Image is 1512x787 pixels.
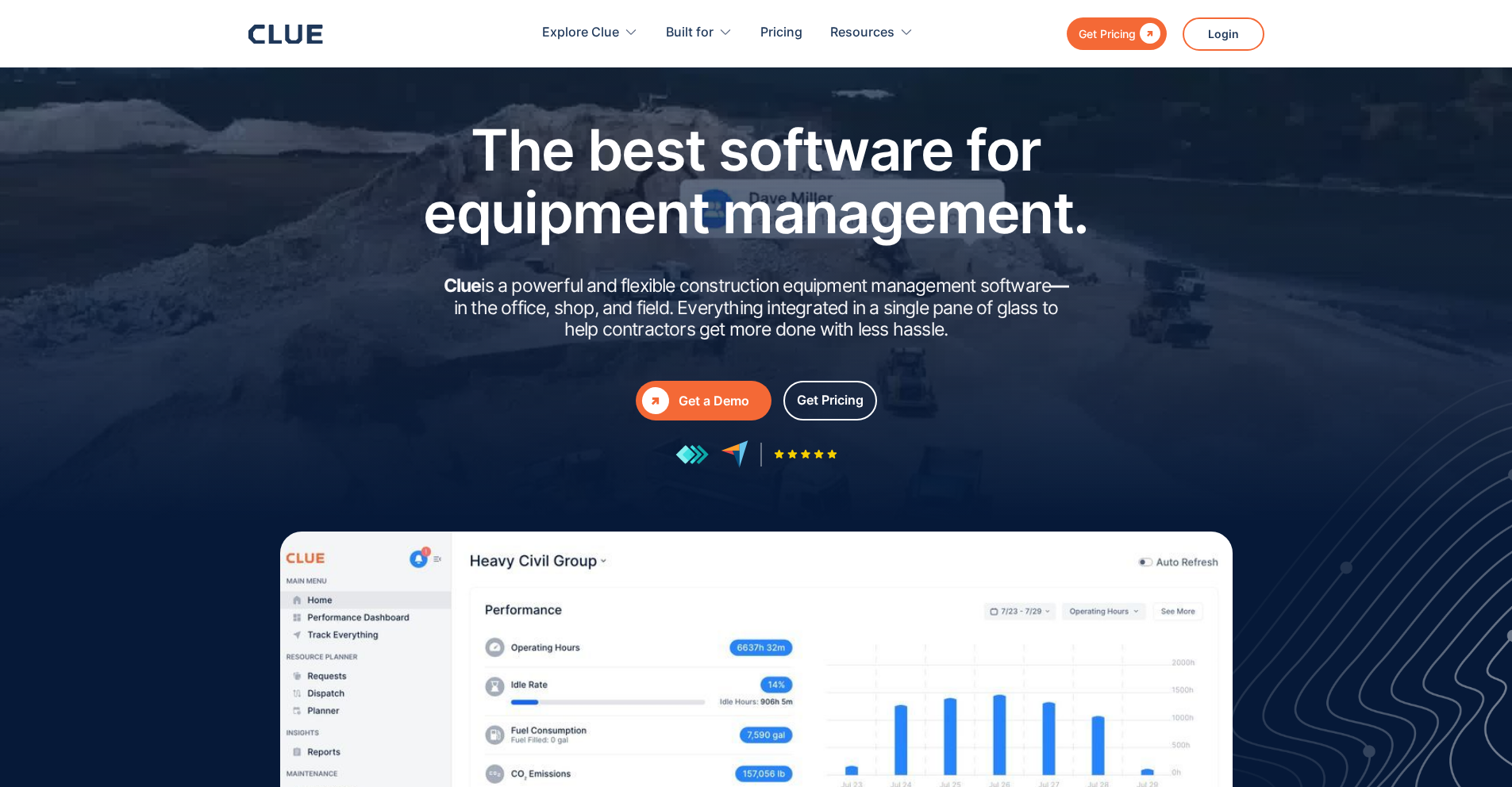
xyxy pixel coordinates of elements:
[542,8,638,58] div: Explore Clue
[721,440,748,468] img: reviews at capterra
[542,8,619,58] div: Explore Clue
[666,8,714,58] div: Built for
[783,381,877,420] a: Get Pricing
[642,387,669,414] div: 
[797,390,864,410] div: Get Pricing
[679,391,765,411] div: Get a Demo
[830,8,895,58] div: Resources
[439,275,1074,341] h2: is a powerful and flexible construction equipment management software in the office, shop, and fi...
[666,8,733,58] div: Built for
[760,8,802,58] a: Pricing
[830,8,914,58] div: Resources
[399,118,1114,244] h1: The best software for equipment management.
[1136,24,1160,44] div: 
[444,274,482,297] strong: Clue
[1183,17,1264,51] a: Login
[636,381,771,420] a: Get a Demo
[1051,274,1068,297] strong: —
[1067,17,1167,50] a: Get Pricing
[774,449,837,459] img: Five-star rating icon
[1079,24,1136,44] div: Get Pricing
[675,444,709,465] img: reviews at getapp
